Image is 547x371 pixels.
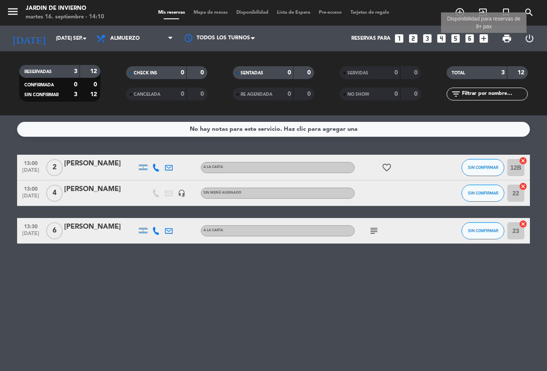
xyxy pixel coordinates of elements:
[90,68,99,74] strong: 12
[79,33,90,44] i: arrow_drop_down
[307,70,312,76] strong: 0
[90,91,99,97] strong: 12
[203,191,241,194] span: Sin menú asignado
[315,10,346,15] span: Pre-acceso
[20,168,41,177] span: [DATE]
[408,33,419,44] i: looks_two
[519,182,527,191] i: cancel
[462,159,504,176] button: SIN CONFIRMAR
[468,191,498,195] span: SIN CONFIRMAR
[181,91,184,97] strong: 0
[422,33,433,44] i: looks_3
[478,33,489,44] i: add_box
[232,10,273,15] span: Disponibilidad
[451,89,461,99] i: filter_list
[64,184,137,195] div: [PERSON_NAME]
[203,229,223,232] span: A LA CARTA
[203,165,223,169] span: A LA CARTA
[382,162,392,173] i: favorite_border
[524,7,534,18] i: search
[518,70,526,76] strong: 12
[134,71,157,75] span: CHECK INS
[462,185,504,202] button: SIN CONFIRMAR
[241,92,272,97] span: RE AGENDADA
[20,231,41,241] span: [DATE]
[478,7,488,18] i: exit_to_app
[74,82,77,88] strong: 0
[464,33,475,44] i: looks_6
[20,158,41,168] span: 13:00
[64,221,137,233] div: [PERSON_NAME]
[346,10,394,15] span: Tarjetas de regalo
[189,10,232,15] span: Mapa de mesas
[200,70,206,76] strong: 0
[46,159,63,176] span: 2
[351,35,391,41] span: Reservas para
[502,33,512,44] span: print
[518,26,541,51] div: LOG OUT
[519,220,527,228] i: cancel
[134,92,160,97] span: CANCELADA
[468,165,498,170] span: SIN CONFIRMAR
[26,13,104,21] div: martes 16. septiembre - 14:10
[455,7,465,18] i: add_circle_outline
[394,91,398,97] strong: 0
[74,91,77,97] strong: 3
[501,7,511,18] i: turned_in_not
[26,4,104,13] div: JARDIN DE INVIERNO
[6,5,19,21] button: menu
[288,91,291,97] strong: 0
[74,68,77,74] strong: 3
[241,71,263,75] span: SENTADAS
[414,70,419,76] strong: 0
[461,89,527,99] input: Filtrar por nombre...
[178,189,185,197] i: headset_mic
[20,221,41,231] span: 13:30
[6,5,19,18] i: menu
[24,83,54,87] span: CONFIRMADA
[20,183,41,193] span: 13:00
[394,33,405,44] i: looks_one
[369,226,379,236] i: subject
[46,222,63,239] span: 6
[20,193,41,203] span: [DATE]
[307,91,312,97] strong: 0
[110,35,140,41] span: Almuerzo
[46,185,63,202] span: 4
[6,29,52,48] i: [DATE]
[441,15,526,31] div: Disponibilidad para reservas de 9+ pax
[24,70,52,74] span: RESERVADAS
[347,92,369,97] span: NO SHOW
[181,70,184,76] strong: 0
[24,93,59,97] span: SIN CONFIRMAR
[524,33,535,44] i: power_settings_new
[200,91,206,97] strong: 0
[94,82,99,88] strong: 0
[462,222,504,239] button: SIN CONFIRMAR
[64,158,137,169] div: [PERSON_NAME]
[501,70,505,76] strong: 3
[519,156,527,165] i: cancel
[468,228,498,233] span: SIN CONFIRMAR
[347,71,368,75] span: SERVIDAS
[154,10,189,15] span: Mis reservas
[450,33,461,44] i: looks_5
[273,10,315,15] span: Lista de Espera
[288,70,291,76] strong: 0
[452,71,465,75] span: TOTAL
[436,33,447,44] i: looks_4
[414,91,419,97] strong: 0
[394,70,398,76] strong: 0
[190,124,358,134] div: No hay notas para este servicio. Haz clic para agregar una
